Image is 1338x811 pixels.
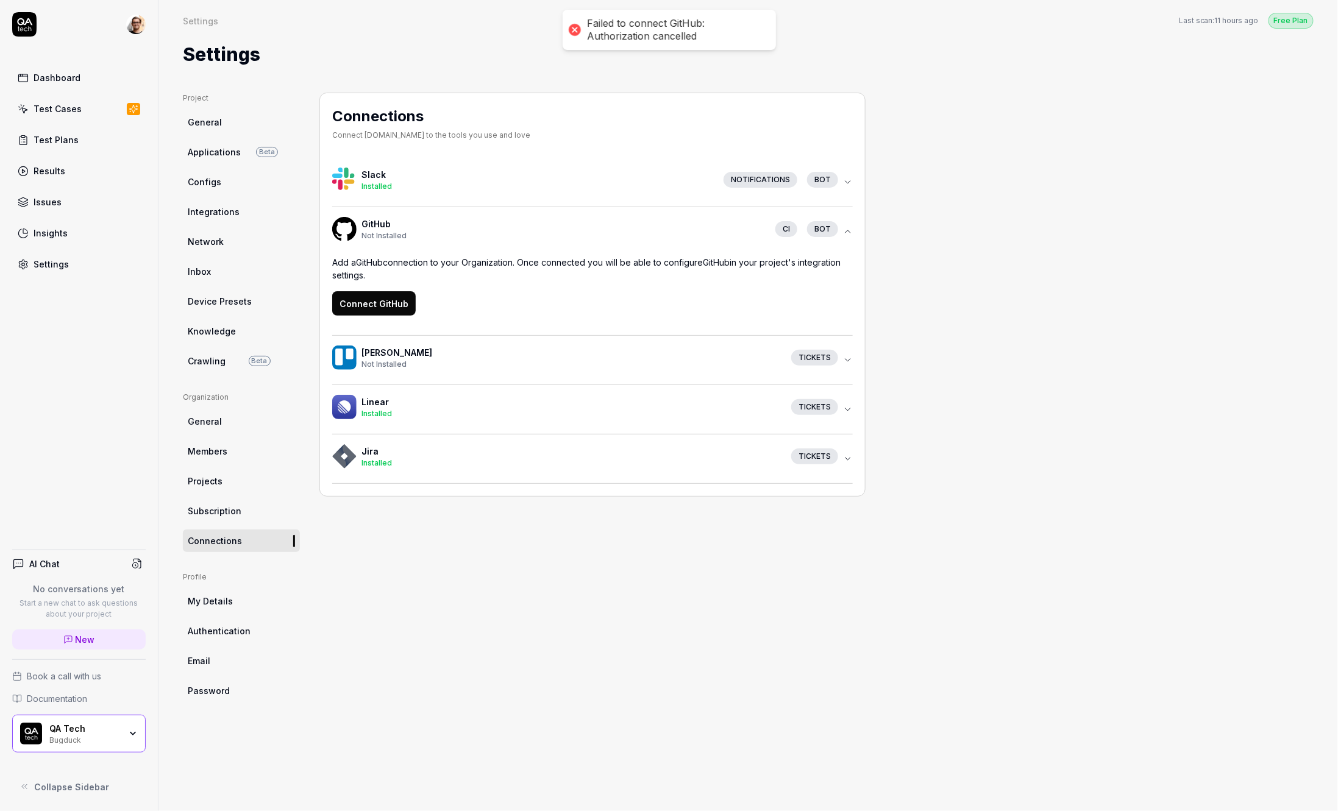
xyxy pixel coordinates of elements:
p: No conversations yet [12,583,146,595]
span: Book a call with us [27,670,101,682]
a: CrawlingBeta [183,350,300,372]
div: bot [807,172,838,188]
a: ApplicationsBeta [183,141,300,163]
img: Hackoffice [332,217,357,241]
div: Failed to connect GitHub: Authorization cancelled [587,17,764,43]
a: Settings [12,252,146,276]
button: QA Tech LogoQA TechBugduck [12,715,146,753]
div: Project [183,93,300,104]
span: Members [188,445,227,458]
div: Test Cases [34,102,82,115]
span: Inbox [188,265,211,278]
div: bot [807,221,838,237]
span: Beta [256,147,278,157]
button: Connect GitHub [332,291,416,316]
span: Crawling [188,355,226,367]
button: HackofficeGitHubNot InstalledCIbot [332,207,853,256]
span: Installed [361,182,392,191]
img: Hackoffice [332,345,357,370]
button: Collapse Sidebar [12,774,146,799]
span: Documentation [27,692,87,705]
div: Test Plans [34,133,79,146]
span: Installed [361,458,392,467]
a: Insights [12,221,146,245]
button: Last scan:11 hours ago [1179,15,1259,26]
a: Dashboard [12,66,146,90]
span: Applications [188,146,241,158]
span: Installed [361,409,392,418]
div: QA Tech [49,723,120,734]
div: CI [775,221,797,237]
a: General [183,111,300,133]
a: Network [183,230,300,253]
span: Configs [188,175,221,188]
a: Knowledge [183,320,300,342]
a: Password [183,679,300,702]
h4: Jira [361,445,781,458]
a: Test Plans [12,128,146,152]
time: 11 hours ago [1215,16,1259,25]
span: Email [188,654,210,667]
div: Organization [183,392,300,403]
a: Subscription [183,500,300,522]
img: Hackoffice [332,395,357,419]
div: Tickets [791,350,838,366]
a: My Details [183,590,300,612]
a: Connections [183,529,300,552]
div: Tickets [791,448,838,464]
a: Integrations [183,200,300,223]
h4: Slack [361,168,714,181]
span: Collapse Sidebar [34,781,109,793]
h2: Connections [332,105,530,127]
div: Insights [34,227,68,239]
a: Test Cases [12,97,146,121]
a: Authentication [183,620,300,642]
button: HackofficeSlackInstalledNotificationsbot [332,158,853,207]
h4: GitHub [361,218,766,230]
h1: Settings [183,41,260,68]
div: Free Plan [1269,13,1314,29]
button: Hackoffice[PERSON_NAME]Not InstalledTickets [332,336,853,384]
span: Network [188,235,224,248]
span: Knowledge [188,325,236,338]
button: HackofficeJiraInstalledTickets [332,434,853,483]
span: Integrations [188,205,240,218]
a: Configs [183,171,300,193]
a: Device Presets [183,290,300,313]
a: Documentation [12,692,146,705]
a: New [12,629,146,650]
button: Free Plan [1269,12,1314,29]
span: Beta [249,356,271,366]
h4: Linear [361,395,781,408]
div: Settings [183,15,218,27]
img: Hackoffice [332,168,357,192]
span: Authentication [188,625,251,637]
div: Bugduck [49,734,120,744]
span: Not Installed [361,359,407,369]
a: General [183,410,300,433]
a: Members [183,440,300,462]
div: Settings [34,258,69,271]
span: Connections [188,534,242,547]
button: HackofficeLinearInstalledTickets [332,385,853,434]
span: General [188,116,222,129]
a: Projects [183,470,300,492]
img: Hackoffice [332,444,357,469]
h4: [PERSON_NAME] [361,346,781,359]
h4: AI Chat [29,558,60,570]
div: Tickets [791,399,838,415]
a: Issues [12,190,146,214]
span: Last scan: [1179,15,1259,26]
span: Password [188,684,230,697]
div: Notifications [724,172,797,188]
div: Issues [34,196,62,208]
span: My Details [188,595,233,607]
img: QA Tech Logo [20,723,42,745]
img: 704fe57e-bae9-4a0d-8bcb-c4203d9f0bb2.jpeg [126,15,146,34]
a: Book a call with us [12,670,146,682]
div: HackofficeGitHubNot InstalledCIbot [332,256,853,335]
a: Results [12,159,146,183]
span: Device Presets [188,295,252,308]
div: Dashboard [34,71,80,84]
